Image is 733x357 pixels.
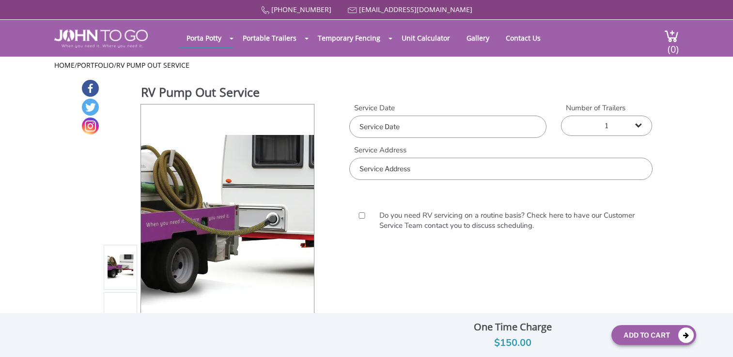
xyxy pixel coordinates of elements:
img: Product [141,135,314,305]
img: Call [261,6,269,15]
label: Service Date [349,103,546,113]
h1: RV Pump Out Service [141,84,315,103]
input: Service Address [349,158,652,180]
a: Temporary Fencing [311,29,388,47]
a: Gallery [459,29,497,47]
a: RV Pump Out Service [116,60,189,70]
img: JOHN to go [54,30,148,48]
a: Porta Potty [179,29,229,47]
a: Unit Calculator [394,29,457,47]
a: [EMAIL_ADDRESS][DOMAIN_NAME] [359,5,472,14]
img: cart a [664,30,679,43]
span: (0) [667,35,679,56]
img: Product [108,254,134,280]
a: Facebook [82,80,99,97]
img: Mail [348,7,357,14]
a: Portfolio [77,60,114,70]
label: Do you need RV servicing on a routine basis? Check here to have our Customer Service Team contact... [374,210,645,231]
a: Portable Trailers [235,29,304,47]
a: [PHONE_NUMBER] [271,5,331,14]
a: Twitter [82,99,99,116]
input: Service Date [349,116,546,138]
a: Instagram [82,118,99,134]
a: Contact Us [499,29,548,47]
button: Add To Cart [611,325,696,345]
div: One Time Charge [421,319,605,335]
ul: / / [54,60,679,70]
div: $150.00 [421,335,605,351]
a: Home [54,60,75,70]
label: Service Address [349,145,652,155]
button: Live Chat [694,318,733,357]
label: Number of Trailers [561,103,652,113]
